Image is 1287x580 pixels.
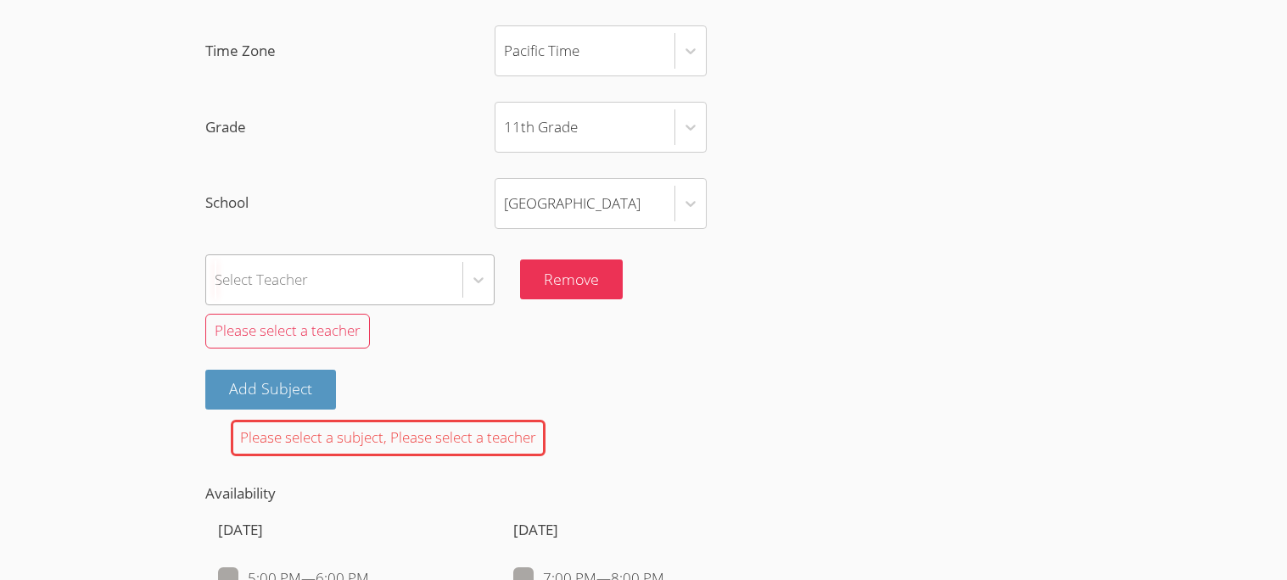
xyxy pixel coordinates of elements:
h4: [DATE] [218,519,488,541]
div: Select Teacher [215,267,308,292]
span: Availability [205,483,276,503]
button: Add Subject [205,370,336,410]
span: Time Zone [205,39,495,64]
div: Please select a subject, Please select a teacher [231,420,546,456]
span: Grade [205,115,495,140]
div: 11th Grade [504,115,578,140]
button: Remove [520,259,623,299]
input: Time ZonePacific Time [504,31,506,70]
span: Please select a teacher [215,321,361,340]
div: [GEOGRAPHIC_DATA] [504,191,641,215]
span: School [205,191,495,215]
div: Pacific Time [504,39,579,64]
h4: [DATE] [513,519,783,541]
